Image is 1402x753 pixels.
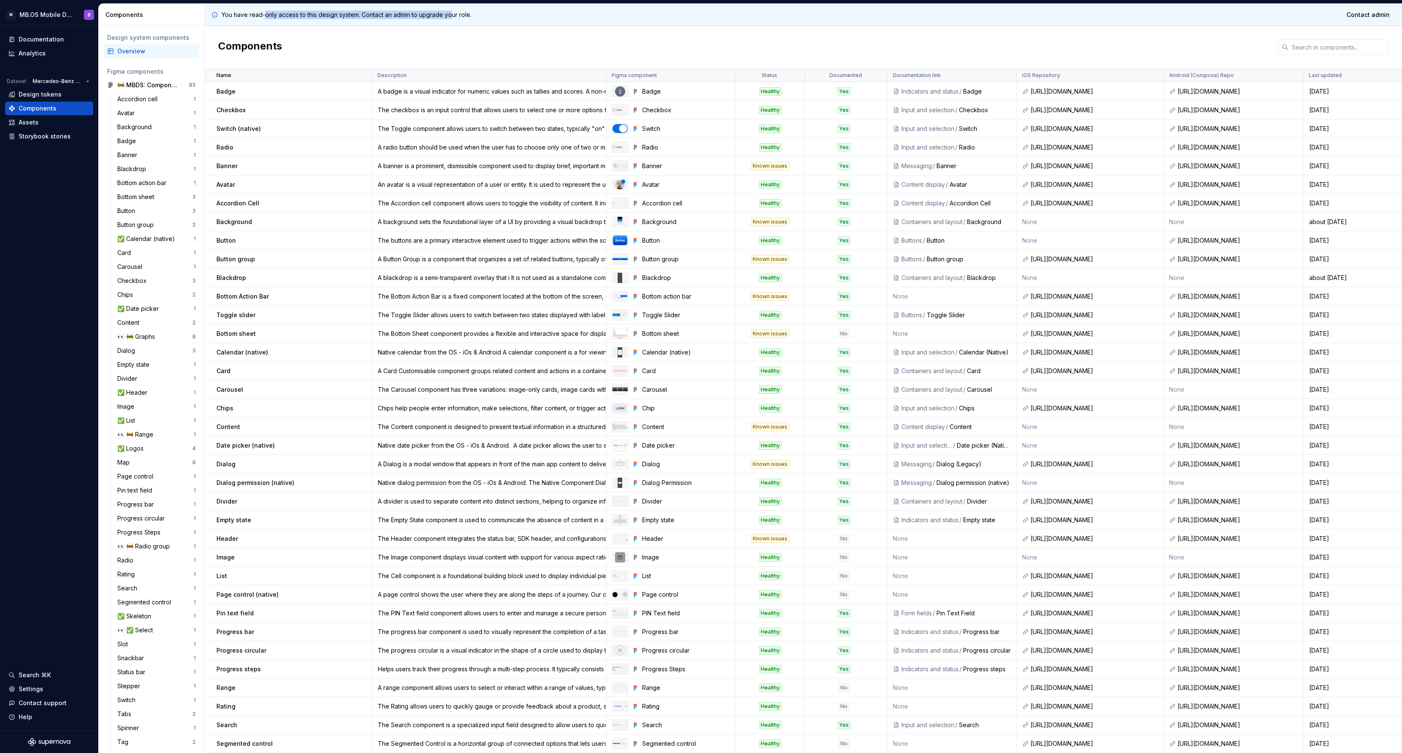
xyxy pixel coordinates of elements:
[117,514,168,523] div: Progress circular
[114,218,199,232] a: Button group2
[114,190,199,204] a: Bottom sheet3
[373,162,606,170] div: A banner is a prominent, dismissible component used to display brief, important messages or statu...
[114,148,199,162] a: Banner1
[192,459,196,466] div: 8
[837,162,851,170] div: Yes
[642,143,730,152] div: Radio
[192,347,196,354] div: 3
[1178,162,1299,170] div: [URL][DOMAIN_NAME]
[954,125,959,133] div: /
[117,430,157,439] div: 👀 🚧 Range
[117,416,139,425] div: ✅ List
[642,199,730,208] div: Accordion cell
[107,67,196,76] div: Figma components
[612,313,628,316] img: Toggle Slider
[194,403,196,410] div: 1
[373,143,606,152] div: A radio button should be used when the user has to choose only one of two or more options. A radi...
[1304,87,1401,96] div: [DATE]
[216,125,261,133] p: Switch (native)
[959,125,1011,133] div: Switch
[759,106,781,114] div: Healthy
[192,445,196,452] div: 4
[33,78,83,85] span: Mercedes-Benz 2.0
[5,47,93,60] a: Analytics
[7,78,26,85] div: Dataset
[117,584,141,592] div: Search
[114,623,199,637] a: 👀 ✅ Select1
[837,143,851,152] div: Yes
[762,72,777,79] p: Status
[117,165,150,173] div: Blackdrop
[192,291,196,298] div: 2
[959,143,1011,152] div: Radio
[1031,143,1158,152] div: [URL][DOMAIN_NAME]
[114,456,199,469] a: Map8
[1031,106,1158,114] div: [URL][DOMAIN_NAME]
[837,87,851,96] div: Yes
[117,458,133,467] div: Map
[114,372,199,385] a: Divider1
[192,194,196,200] div: 3
[194,235,196,242] div: 1
[901,162,932,170] div: Messaging
[194,249,196,256] div: 1
[114,386,199,399] a: ✅ Header1
[29,75,93,87] button: Mercedes-Benz 2.0
[1178,106,1299,114] div: [URL][DOMAIN_NAME]
[114,526,199,539] a: Progress Steps1
[1031,180,1158,189] div: [URL][DOMAIN_NAME]
[612,72,657,79] p: Figma component
[901,143,954,152] div: Input and selection
[612,202,628,204] img: Accordion cell
[114,484,199,497] a: Pin text field1
[19,713,32,721] div: Help
[5,696,93,710] button: Contact support
[642,125,730,133] div: Switch
[612,743,628,744] img: Segmented control
[114,721,199,735] a: Spinner1
[104,78,199,92] a: 🚧 MBDS: Components85
[194,166,196,172] div: 1
[612,515,628,525] img: Empty state
[194,431,196,438] div: 1
[612,404,628,412] img: Chip
[759,143,781,152] div: Healthy
[612,610,628,616] img: PIN Text field
[114,595,199,609] a: Segmented control1
[612,387,628,392] img: Carousel
[945,180,950,189] div: /
[117,332,158,341] div: 👀 🚧 Graphs
[642,87,730,96] div: Badge
[19,699,66,707] div: Contact support
[117,738,132,746] div: Tag
[117,388,151,397] div: ✅ Header
[216,162,238,170] p: Banner
[192,333,196,340] div: 8
[114,316,199,329] a: Content2
[117,193,158,201] div: Bottom sheet
[612,108,628,111] img: Checkbox
[189,82,196,89] div: 85
[117,123,155,131] div: Background
[114,162,199,176] a: Blackdrop1
[893,72,941,79] p: Documentation link
[194,515,196,522] div: 1
[194,417,196,424] div: 1
[901,125,954,133] div: Input and selection
[114,106,199,120] a: Avatar1
[117,249,134,257] div: Card
[28,738,70,746] svg: Supernova Logo
[117,654,147,662] div: Snackbar
[751,162,789,170] div: Known issues
[117,291,136,299] div: Chips
[615,645,625,656] img: Progress circular
[194,361,196,368] div: 1
[117,570,138,579] div: Rating
[117,542,173,551] div: 👀 🚧 Radio group
[216,72,231,79] p: Name
[194,613,196,620] div: 1
[759,125,781,133] div: Healthy
[5,668,93,682] button: Search ⌘K
[373,106,606,114] div: The checkbox is an input control that allows users to select one or more options from a list of c...
[117,221,157,229] div: Button group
